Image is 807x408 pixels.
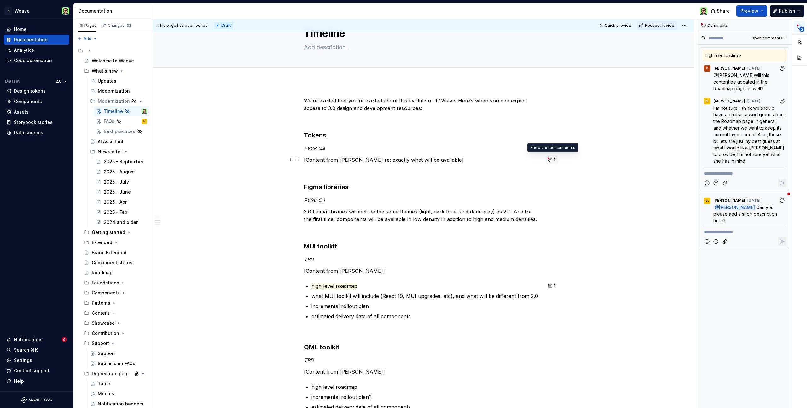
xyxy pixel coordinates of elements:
[799,27,804,32] span: 2
[713,105,786,164] span: I'm not sure. I think we should have a chat as a workgroup about the Roadmap page in general, and...
[703,179,711,187] button: Mention someone
[82,338,149,348] div: Support
[15,8,30,14] div: Weave
[713,205,778,223] span: Can you please add a short description here?
[84,36,91,41] span: Add
[88,137,149,147] a: AI Assistant
[4,107,69,117] a: Assets
[98,98,130,104] div: Modernization
[92,229,125,236] div: Getting started
[4,45,69,55] a: Analytics
[14,119,53,125] div: Storybook stories
[700,7,707,15] img: Bryan Young
[94,167,149,177] a: 2025 - August
[778,64,786,73] button: Add reaction
[92,330,119,336] div: Contribution
[14,26,26,32] div: Home
[82,318,149,328] div: Showcase
[304,131,542,140] h3: Tokens
[740,8,758,14] span: Preview
[304,183,542,191] h3: Figma libraries
[82,328,149,338] div: Contribution
[703,237,711,246] button: Mention someone
[88,379,149,389] a: Table
[304,97,542,112] p: We’re excited that you’re excited about this evolution of Weave! Here’s when you can expect acces...
[92,259,132,266] div: Component status
[718,73,754,78] span: [PERSON_NAME]
[94,177,149,187] a: 2025 - July
[778,97,786,105] button: Add reaction
[304,156,542,164] p: [Content from [PERSON_NAME] re: exactly what will be available]
[98,381,110,387] div: Table
[751,36,782,41] span: Open comments
[4,86,69,96] a: Design tokens
[98,88,130,94] div: Modernization
[303,26,541,41] textarea: Timeline
[92,310,109,316] div: Content
[719,205,755,210] span: [PERSON_NAME]
[311,383,542,391] p: high level roadmap
[78,23,96,28] div: Pages
[92,68,118,74] div: What's new
[21,397,52,403] a: Supernova Logo
[92,340,109,347] div: Support
[705,198,709,203] div: CL
[554,157,555,162] span: 1
[304,368,542,376] p: [Content from [PERSON_NAME]]
[104,179,129,185] div: 2025 - July
[311,393,542,401] p: incremental rollout plan?
[713,73,770,91] span: Will this content be updated in the Roadmap page as well?
[82,268,149,278] a: Roadmap
[304,357,314,364] em: TBD
[62,337,67,342] span: 9
[311,312,542,320] p: estimated delivery date of all components
[94,106,149,116] a: TimelineBryan Young
[94,116,149,126] a: FAQsCL
[88,348,149,358] a: Support
[14,88,46,94] div: Design tokens
[82,248,149,258] a: Brand Extended
[770,5,804,17] button: Publish
[92,249,126,256] div: Brand Extended
[713,198,745,203] span: [PERSON_NAME]
[14,378,24,384] div: Help
[703,50,786,61] div: high level roadmap
[104,219,138,225] div: 2024 and older
[98,360,135,367] div: Submission FAQs
[98,138,124,145] div: AI Assistant
[527,143,578,152] div: Show unread comments
[92,270,113,276] div: Roadmap
[98,401,143,407] div: Notification banners
[778,196,786,205] button: Add reaction
[98,391,114,397] div: Modals
[104,209,127,215] div: 2025 - Feb
[304,145,325,152] em: FY26 Q4
[717,8,730,14] span: Share
[712,237,720,246] button: Add emoji
[311,283,357,289] span: high level roadmap
[304,208,542,223] p: 3.0 Figma libraries will include the same themes (light, dark blue, and dark grey) as 2.0. And fo...
[4,376,69,386] button: Help
[157,23,209,28] span: This page has been edited.
[98,78,116,84] div: Updates
[104,169,135,175] div: 2025 - August
[104,108,123,114] div: Timeline
[104,118,114,125] div: FAQs
[108,23,132,28] div: Changes
[708,5,734,17] button: Share
[76,34,99,43] button: Add
[4,35,69,45] a: Documentation
[778,237,786,246] button: Reply
[14,368,49,374] div: Contact support
[94,157,149,167] a: 2025 - September
[14,347,38,353] div: Search ⌘K
[92,280,119,286] div: Foundations
[88,96,149,106] div: Modernization
[142,109,147,114] img: Bryan Young
[82,227,149,237] div: Getting started
[311,292,542,300] p: what MUI toolkit will include (React 19, MUI upgrades, etc), and what will be different from 2.0
[82,308,149,318] div: Content
[554,283,555,289] span: 1
[637,21,677,30] button: Request review
[88,389,149,399] a: Modals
